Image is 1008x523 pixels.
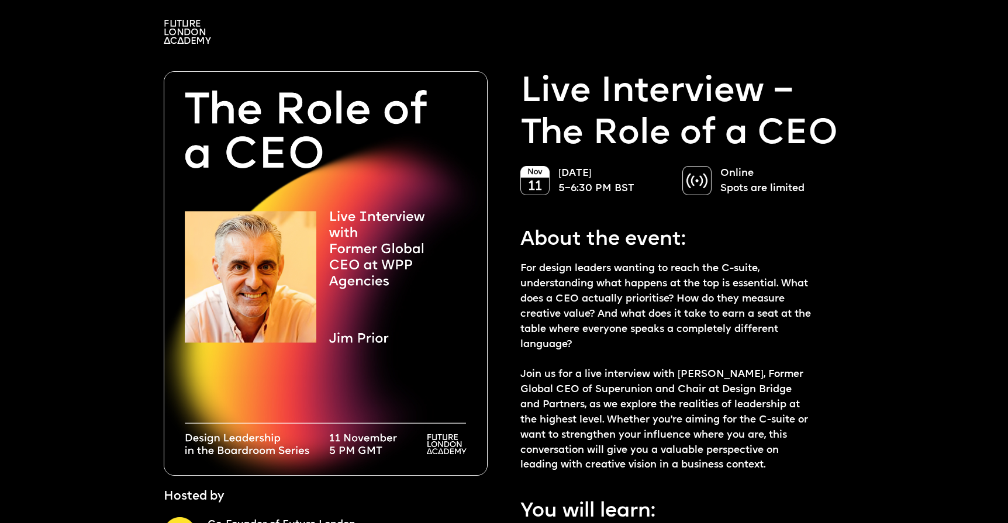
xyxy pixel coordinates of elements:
p: Hosted by [164,487,225,505]
p: For design leaders wanting to reach the C-suite, understanding what happens at the top is essenti... [520,261,812,473]
p: [DATE] 5–6:30 PM BST [558,166,671,196]
p: Online Spots are limited [720,166,833,196]
p: Live Interview – The Role of a CEO [520,71,844,156]
img: A logo saying in 3 lines: Future London Academy [164,20,211,44]
p: About the event: [520,219,812,255]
